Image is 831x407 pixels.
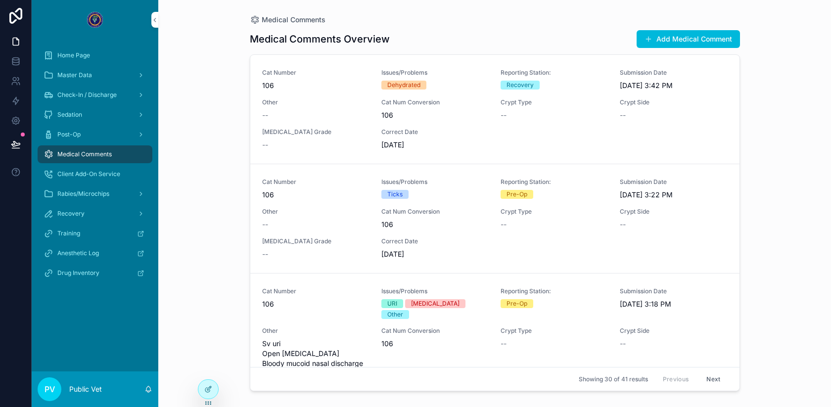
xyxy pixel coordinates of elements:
[57,91,117,99] span: Check-In / Discharge
[501,178,608,186] span: Reporting Station:
[262,140,268,150] span: --
[501,327,608,335] span: Crypt Type
[38,264,152,282] a: Drug Inventory
[38,66,152,84] a: Master Data
[262,128,369,136] span: [MEDICAL_DATA] Grade
[38,46,152,64] a: Home Page
[381,220,489,229] span: 106
[38,185,152,203] a: Rabies/Microchips
[387,299,397,308] div: URI
[620,287,727,295] span: Submission Date
[57,249,99,257] span: Anesthetic Log
[387,81,420,90] div: Dehydrated
[411,299,460,308] div: [MEDICAL_DATA]
[262,249,268,259] span: --
[501,339,507,349] span: --
[38,205,152,223] a: Recovery
[262,237,369,245] span: [MEDICAL_DATA] Grade
[38,145,152,163] a: Medical Comments
[57,210,85,218] span: Recovery
[699,371,727,387] button: Next
[38,86,152,104] a: Check-In / Discharge
[620,327,727,335] span: Crypt Side
[57,170,120,178] span: Client Add-On Service
[507,299,527,308] div: Pre-Op
[501,287,608,295] span: Reporting Station:
[501,69,608,77] span: Reporting Station:
[579,375,648,383] span: Showing 30 of 41 results
[250,164,739,273] a: Cat Number106Issues/ProblemsTicksReporting Station:Pre-OpSubmission Date[DATE] 3:22 PMOther--Cat ...
[387,190,403,199] div: Ticks
[501,110,507,120] span: --
[620,208,727,216] span: Crypt Side
[507,81,534,90] div: Recovery
[262,69,369,77] span: Cat Number
[620,339,626,349] span: --
[250,15,325,25] a: Medical Comments
[381,249,489,259] span: [DATE]
[501,98,608,106] span: Crypt Type
[381,98,489,106] span: Cat Num Conversion
[381,327,489,335] span: Cat Num Conversion
[38,165,152,183] a: Client Add-On Service
[620,110,626,120] span: --
[32,40,158,295] div: scrollable content
[620,299,727,309] span: [DATE] 3:18 PM
[620,81,727,90] span: [DATE] 3:42 PM
[262,287,369,295] span: Cat Number
[501,220,507,229] span: --
[620,98,727,106] span: Crypt Side
[262,81,369,90] span: 106
[620,69,727,77] span: Submission Date
[262,327,369,335] span: Other
[620,190,727,200] span: [DATE] 3:22 PM
[262,190,369,200] span: 106
[38,225,152,242] a: Training
[57,269,99,277] span: Drug Inventory
[57,111,82,119] span: Sedation
[507,190,527,199] div: Pre-Op
[381,237,489,245] span: Correct Date
[381,208,489,216] span: Cat Num Conversion
[262,178,369,186] span: Cat Number
[262,220,268,229] span: --
[57,150,112,158] span: Medical Comments
[57,51,90,59] span: Home Page
[381,178,489,186] span: Issues/Problems
[262,110,268,120] span: --
[250,55,739,164] a: Cat Number106Issues/ProblemsDehydratedReporting Station:RecoverySubmission Date[DATE] 3:42 PMOthe...
[57,190,109,198] span: Rabies/Microchips
[38,126,152,143] a: Post-Op
[45,383,55,395] span: PV
[387,310,403,319] div: Other
[87,12,103,28] img: App logo
[69,384,102,394] p: Public Vet
[250,32,390,46] h1: Medical Comments Overview
[620,178,727,186] span: Submission Date
[637,30,740,48] button: Add Medical Comment
[262,15,325,25] span: Medical Comments
[262,208,369,216] span: Other
[262,299,369,309] span: 106
[501,208,608,216] span: Crypt Type
[57,71,92,79] span: Master Data
[381,69,489,77] span: Issues/Problems
[262,98,369,106] span: Other
[57,229,80,237] span: Training
[381,287,489,295] span: Issues/Problems
[381,110,489,120] span: 106
[381,339,489,349] span: 106
[262,339,369,378] span: Sv uri Open [MEDICAL_DATA] Bloody mucoid nasal discharge Yellow ocular nasal discharge
[38,106,152,124] a: Sedation
[38,244,152,262] a: Anesthetic Log
[57,131,81,138] span: Post-Op
[381,140,489,150] span: [DATE]
[381,128,489,136] span: Correct Date
[620,220,626,229] span: --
